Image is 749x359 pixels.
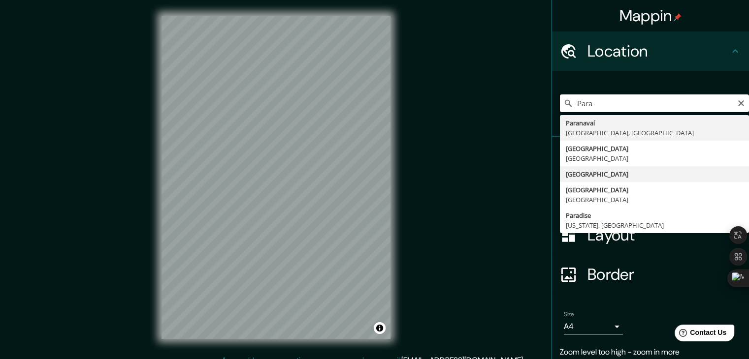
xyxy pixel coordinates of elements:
[587,41,729,61] h4: Location
[374,322,386,334] button: Toggle attribution
[162,16,391,339] canvas: Map
[587,265,729,284] h4: Border
[619,6,682,26] h4: Mappin
[552,31,749,71] div: Location
[564,319,623,334] div: A4
[587,225,729,245] h4: Layout
[566,185,743,195] div: [GEOGRAPHIC_DATA]
[552,255,749,294] div: Border
[737,98,745,107] button: Clear
[566,118,743,128] div: Paranavaí
[552,215,749,255] div: Layout
[566,210,743,220] div: Paradise
[566,220,743,230] div: [US_STATE], [GEOGRAPHIC_DATA]
[566,195,743,205] div: [GEOGRAPHIC_DATA]
[560,346,741,358] p: Zoom level too high - zoom in more
[566,153,743,163] div: [GEOGRAPHIC_DATA]
[552,176,749,215] div: Style
[564,310,574,319] label: Size
[566,128,743,138] div: [GEOGRAPHIC_DATA], [GEOGRAPHIC_DATA]
[552,137,749,176] div: Pins
[566,169,743,179] div: [GEOGRAPHIC_DATA]
[560,94,749,112] input: Pick your city or area
[674,13,682,21] img: pin-icon.png
[661,321,738,348] iframe: Help widget launcher
[566,144,743,153] div: [GEOGRAPHIC_DATA]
